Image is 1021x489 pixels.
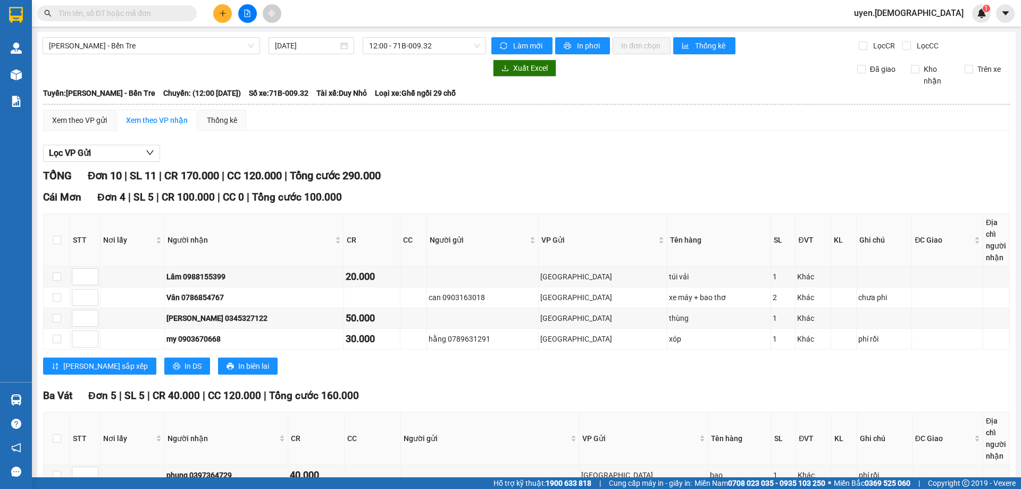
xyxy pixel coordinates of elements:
span: Người gửi [404,433,568,444]
th: Ghi chú [857,412,913,465]
strong: 1900 633 818 [546,479,591,487]
span: Tổng cước 100.000 [252,191,342,203]
span: Xuất Excel [513,62,548,74]
span: Kho nhận [919,63,957,87]
img: logo-vxr [9,7,23,23]
strong: 0369 525 060 [865,479,910,487]
span: Ba Vát [43,389,72,402]
span: CC 120.000 [227,169,282,182]
div: [GEOGRAPHIC_DATA] [540,292,666,303]
th: Ghi chú [857,214,912,267]
button: sort-ascending[PERSON_NAME] sắp xếp [43,358,156,375]
span: Đơn 5 [88,389,116,402]
div: chưa phi [858,292,910,303]
span: Cung cấp máy in - giấy in: [609,477,692,489]
th: Tên hàng [708,412,772,465]
button: printerIn phơi [555,37,610,54]
div: túi vải [669,271,769,283]
span: notification [11,443,21,453]
div: Khác [797,312,829,324]
td: Sài Gòn [539,308,668,329]
span: Nhận: [102,9,127,20]
span: [PERSON_NAME] sắp xếp [63,360,148,372]
div: Khác [797,271,829,283]
b: Tuyến: [PERSON_NAME] - Bến Tre [43,89,155,97]
span: ĐC Giao [915,234,972,246]
div: Xem theo VP nhận [126,114,188,126]
td: Sài Gòn [539,267,668,287]
span: | [119,389,122,402]
span: Đơn 10 [88,169,122,182]
span: Loại xe: Ghế ngồi 29 chỗ [375,87,456,99]
span: plus [219,10,227,17]
th: SL [771,214,796,267]
th: STT [70,412,101,465]
div: 1 [773,271,793,283]
div: xóp [669,333,769,345]
th: Tên hàng [667,214,771,267]
div: phí rồi [858,333,910,345]
span: message [11,467,21,477]
div: 30.000 [346,331,398,346]
th: SL [772,412,796,465]
span: caret-down [1001,9,1010,18]
span: sync [500,42,509,51]
div: Minh [102,33,210,46]
span: SL 11 [130,169,156,182]
th: KL [832,412,857,465]
span: In phơi [577,40,601,52]
span: CR 100.000 [162,191,215,203]
span: In DS [185,360,202,372]
span: question-circle [11,419,21,429]
span: CR : [8,68,24,79]
div: Thống kê [207,114,237,126]
div: 40.000 [8,67,96,80]
span: VP Gửi [582,433,697,444]
span: | [918,477,920,489]
span: Đã giao [866,63,900,75]
th: ĐVT [796,214,831,267]
button: downloadXuất Excel [493,60,556,77]
span: 12:00 - 71B-009.32 [369,38,480,54]
span: Người nhận [168,234,333,246]
span: Trên xe [973,63,1005,75]
span: CC 120.000 [208,389,261,402]
div: Khác [797,292,829,303]
div: hằng 0789631291 [429,333,537,345]
span: | [264,389,266,402]
div: 1 [773,312,793,324]
div: 50.000 [346,311,398,326]
span: Miền Bắc [834,477,910,489]
button: syncLàm mới [491,37,553,54]
img: icon-new-feature [977,9,986,18]
span: 1 [984,5,988,12]
div: [GEOGRAPHIC_DATA] [581,469,706,481]
div: Bang Tra [9,9,94,22]
button: bar-chartThống kê [673,37,735,54]
span: download [501,64,509,73]
span: down [146,148,154,157]
button: printerIn biên lai [218,358,278,375]
span: SL 5 [124,389,145,402]
span: CC 0 [223,191,244,203]
span: Gửi: [9,10,26,21]
div: 40.000 [290,468,342,483]
td: Sài Gòn [539,287,668,308]
span: aim [268,10,275,17]
button: file-add [238,4,257,23]
div: phí rồi [859,469,910,481]
span: | [222,169,224,182]
span: | [128,191,131,203]
span: bar-chart [682,42,691,51]
span: search [44,10,52,17]
th: CR [344,214,400,267]
span: | [159,169,162,182]
span: Nơi lấy [103,433,154,444]
span: Số xe: 71B-009.32 [249,87,308,99]
th: ĐVT [796,412,832,465]
span: file-add [244,10,251,17]
div: Vân 0786854767 [166,292,342,303]
td: Sài Gòn [539,329,668,350]
span: | [124,169,127,182]
span: Lọc VP Gửi [49,146,91,160]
